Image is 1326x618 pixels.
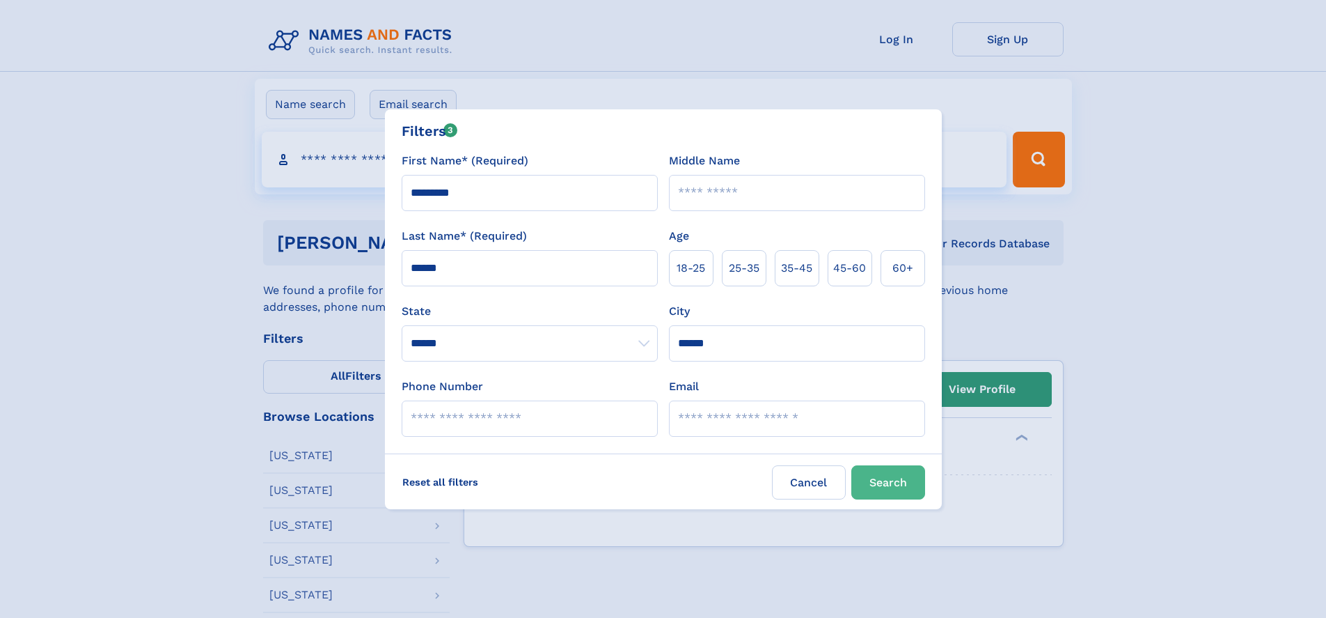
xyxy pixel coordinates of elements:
[669,303,690,320] label: City
[402,303,658,320] label: State
[402,153,528,169] label: First Name* (Required)
[781,260,812,277] span: 35‑45
[402,121,458,141] div: Filters
[851,465,925,500] button: Search
[402,228,527,245] label: Last Name* (Required)
[892,260,913,277] span: 60+
[669,153,740,169] label: Middle Name
[729,260,759,277] span: 25‑35
[833,260,866,277] span: 45‑60
[677,260,705,277] span: 18‑25
[669,228,689,245] label: Age
[402,378,483,395] label: Phone Number
[772,465,846,500] label: Cancel
[393,465,487,499] label: Reset all filters
[669,378,699,395] label: Email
